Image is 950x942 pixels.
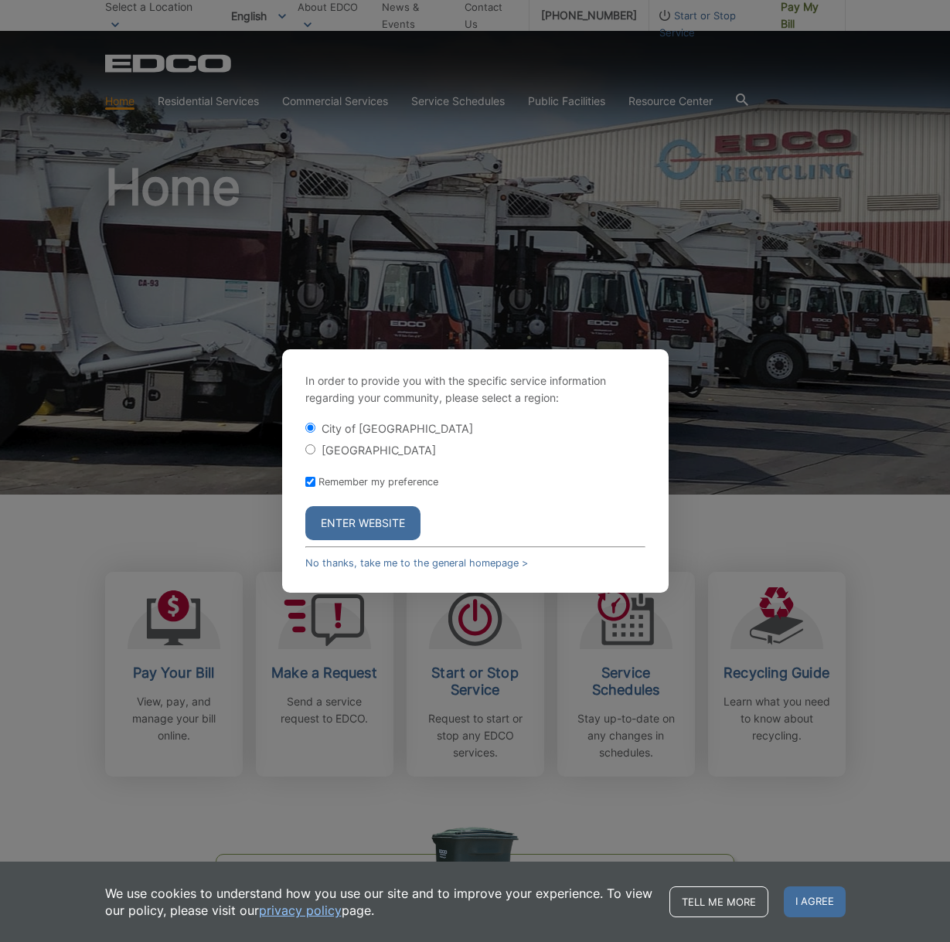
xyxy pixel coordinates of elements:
button: Enter Website [305,506,421,540]
span: I agree [784,886,846,917]
a: No thanks, take me to the general homepage > [305,557,528,569]
label: City of [GEOGRAPHIC_DATA] [322,422,473,435]
p: We use cookies to understand how you use our site and to improve your experience. To view our pol... [105,885,654,919]
a: Tell me more [669,886,768,917]
a: privacy policy [259,902,342,919]
label: Remember my preference [318,476,438,488]
label: [GEOGRAPHIC_DATA] [322,444,436,457]
p: In order to provide you with the specific service information regarding your community, please se... [305,372,645,406]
